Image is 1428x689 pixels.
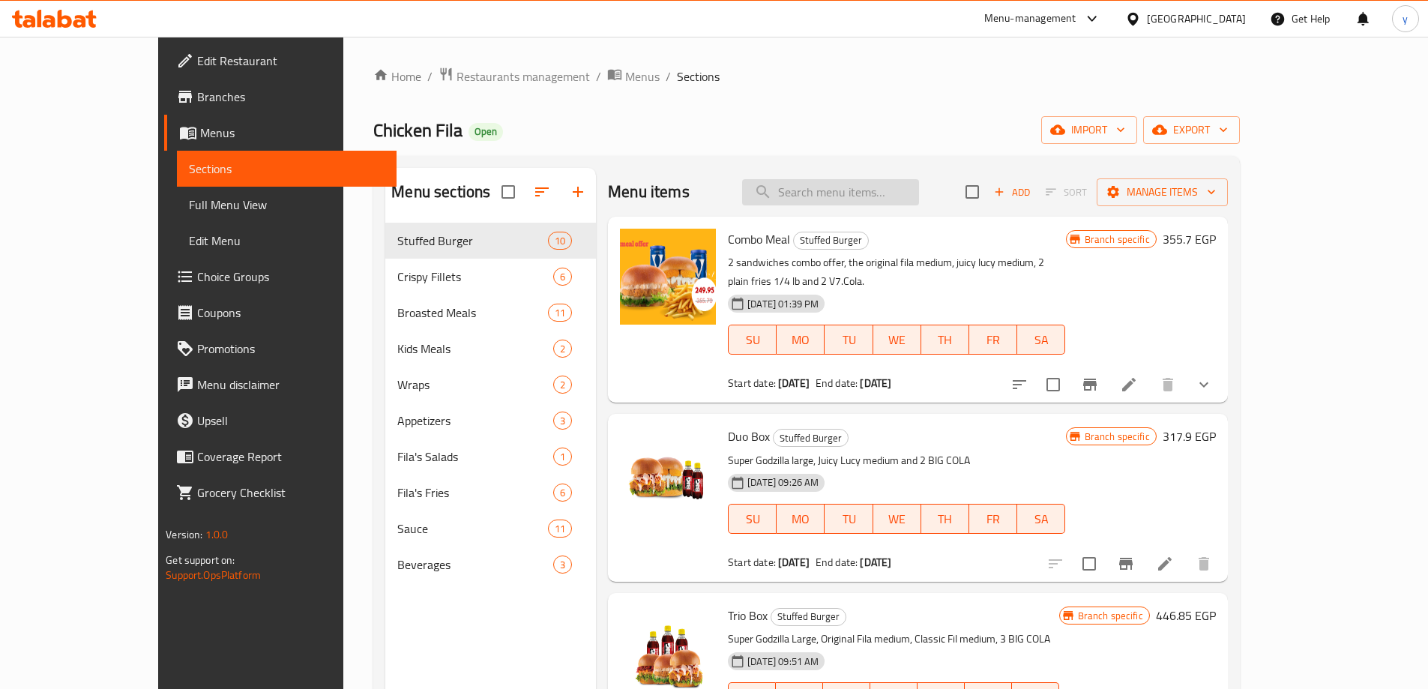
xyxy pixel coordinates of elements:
button: WE [873,325,921,355]
span: y [1403,10,1408,27]
button: FR [969,325,1017,355]
span: Menus [200,124,385,142]
span: Stuffed Burger [771,608,846,625]
span: Stuffed Burger [774,430,848,447]
div: Stuffed Burger10 [385,223,596,259]
span: Chicken Fila [373,113,463,147]
a: Restaurants management [439,67,590,86]
span: MO [783,508,819,530]
div: Beverages3 [385,547,596,583]
span: Select to update [1037,369,1069,400]
span: FR [975,508,1011,530]
span: 6 [554,486,571,500]
span: FR [975,329,1011,351]
span: MO [783,329,819,351]
button: TU [825,504,873,534]
li: / [427,67,433,85]
p: 2 sandwiches combo offer, the original fila medium, juicy lucy medium, 2 plain fries 1/4 lb and 2... [728,253,1065,291]
span: Duo Box [728,425,770,448]
span: End date: [816,553,858,572]
span: WE [879,329,915,351]
nav: Menu sections [385,217,596,589]
span: Sections [189,160,385,178]
div: Fila's Salads [397,448,553,466]
span: Stuffed Burger [397,232,548,250]
b: [DATE] [860,553,891,572]
div: items [553,448,572,466]
b: [DATE] [860,373,891,393]
span: Branch specific [1079,232,1156,247]
div: items [548,304,572,322]
span: Broasted Meals [397,304,548,322]
span: Select all sections [492,176,524,208]
span: Kids Meals [397,340,553,358]
span: End date: [816,373,858,393]
span: 6 [554,270,571,284]
img: Combo Meal [620,229,716,325]
span: SU [735,329,771,351]
button: export [1143,116,1240,144]
div: items [553,340,572,358]
span: WE [879,508,915,530]
span: Edit Restaurant [197,52,385,70]
input: search [742,179,919,205]
span: Coupons [197,304,385,322]
span: import [1053,121,1125,139]
a: Menus [164,115,397,151]
span: Crispy Fillets [397,268,553,286]
div: Broasted Meals11 [385,295,596,331]
button: Branch-specific-item [1108,546,1144,582]
span: Coverage Report [197,448,385,466]
h6: 355.7 EGP [1163,229,1216,250]
button: TH [921,504,969,534]
button: sort-choices [1001,367,1037,403]
span: 11 [549,306,571,320]
button: SU [728,504,777,534]
a: Coupons [164,295,397,331]
span: SA [1023,508,1059,530]
div: items [548,520,572,538]
li: / [596,67,601,85]
button: SU [728,325,777,355]
div: [GEOGRAPHIC_DATA] [1147,10,1246,27]
a: Choice Groups [164,259,397,295]
span: Version: [166,525,202,544]
h6: 446.85 EGP [1156,605,1216,626]
span: Add item [988,181,1036,204]
span: TU [831,508,867,530]
button: MO [777,325,825,355]
button: FR [969,504,1017,534]
span: 1.0.0 [205,525,229,544]
span: Branch specific [1072,609,1149,623]
span: 10 [549,234,571,248]
span: Open [469,125,503,138]
button: WE [873,504,921,534]
div: Sauce11 [385,511,596,547]
div: Stuffed Burger [771,608,846,626]
a: Edit menu item [1156,555,1174,573]
h2: Menu sections [391,181,490,203]
div: Crispy Fillets6 [385,259,596,295]
span: [DATE] 09:51 AM [741,655,825,669]
div: Wraps2 [385,367,596,403]
a: Upsell [164,403,397,439]
span: Sections [677,67,720,85]
button: Branch-specific-item [1072,367,1108,403]
div: Kids Meals2 [385,331,596,367]
span: TH [927,508,963,530]
span: export [1155,121,1228,139]
div: Menu-management [984,10,1076,28]
span: Select to update [1073,548,1105,580]
a: Grocery Checklist [164,475,397,511]
div: Wraps [397,376,553,394]
span: Restaurants management [457,67,590,85]
span: 2 [554,378,571,392]
span: Menu disclaimer [197,376,385,394]
span: Branch specific [1079,430,1156,444]
button: delete [1186,546,1222,582]
span: Trio Box [728,604,768,627]
a: Support.OpsPlatform [166,565,261,585]
span: Get support on: [166,550,235,570]
a: Menus [607,67,660,86]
